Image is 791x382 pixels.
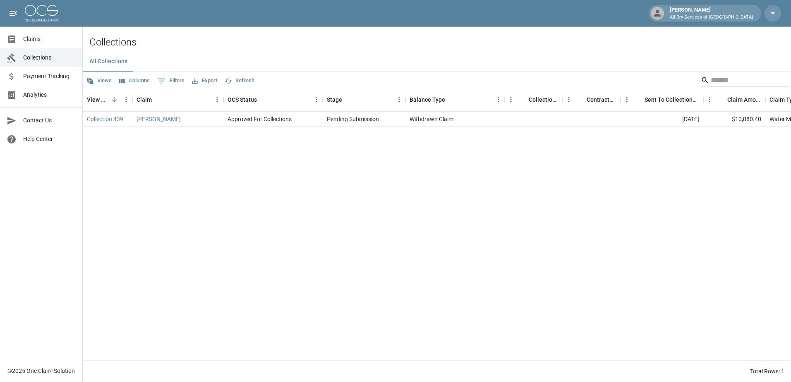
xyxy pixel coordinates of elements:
[563,88,621,111] div: Contractor Amount
[410,88,445,111] div: Balance Type
[152,94,163,105] button: Sort
[703,93,716,106] button: Menu
[132,88,223,111] div: Claim
[563,93,575,106] button: Menu
[633,94,645,105] button: Sort
[703,112,765,127] div: $10,080.40
[670,14,753,21] p: All Dry Services of [GEOGRAPHIC_DATA]
[155,74,187,88] button: Show filters
[137,88,152,111] div: Claim
[83,52,134,72] button: All Collections
[575,94,587,105] button: Sort
[327,115,379,123] div: Pending Submission
[645,88,699,111] div: Sent To Collections Date
[257,94,268,105] button: Sort
[666,6,756,21] div: [PERSON_NAME]
[323,88,405,111] div: Stage
[7,367,75,375] div: © 2025 One Claim Solution
[211,93,223,106] button: Menu
[23,53,76,62] span: Collections
[84,74,114,87] button: Views
[393,93,405,106] button: Menu
[310,93,323,106] button: Menu
[492,93,505,106] button: Menu
[5,5,22,21] button: open drawer
[120,93,132,106] button: Menu
[23,72,76,81] span: Payment Tracking
[223,88,323,111] div: OCS Status
[703,88,765,111] div: Claim Amount
[228,115,292,123] div: Approved For Collections
[621,112,703,127] div: [DATE]
[137,115,181,123] a: [PERSON_NAME]
[505,93,517,106] button: Menu
[621,88,703,111] div: Sent To Collections Date
[23,116,76,125] span: Contact Us
[517,94,529,105] button: Sort
[87,115,123,123] a: Collection 439
[621,93,633,106] button: Menu
[505,88,563,111] div: Collections Fee
[342,94,354,105] button: Sort
[750,367,784,375] div: Total Rows: 1
[23,135,76,143] span: Help Center
[529,88,558,111] div: Collections Fee
[410,115,453,123] div: Withdrawn Claim
[25,5,58,21] img: ocs-logo-white-transparent.png
[701,74,789,88] div: Search
[228,88,257,111] div: OCS Status
[89,36,791,48] h2: Collections
[223,74,256,87] button: Refresh
[445,94,457,105] button: Sort
[716,94,727,105] button: Sort
[87,88,108,111] div: View Collection
[190,74,219,87] button: Export
[83,88,132,111] div: View Collection
[117,74,152,87] button: Select columns
[587,88,616,111] div: Contractor Amount
[727,88,761,111] div: Claim Amount
[405,88,505,111] div: Balance Type
[23,91,76,99] span: Analytics
[83,52,791,72] div: dynamic tabs
[23,35,76,43] span: Claims
[327,88,342,111] div: Stage
[108,94,120,105] button: Sort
